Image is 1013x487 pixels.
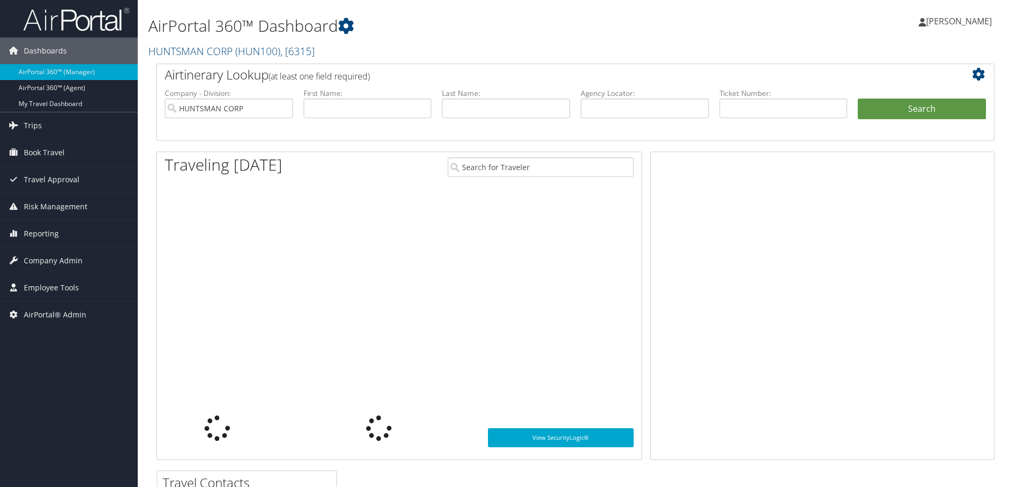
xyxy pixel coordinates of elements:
[581,88,709,99] label: Agency Locator:
[24,275,79,301] span: Employee Tools
[926,15,992,27] span: [PERSON_NAME]
[24,166,79,193] span: Travel Approval
[448,157,634,177] input: Search for Traveler
[919,5,1002,37] a: [PERSON_NAME]
[165,154,282,176] h1: Traveling [DATE]
[280,44,315,58] span: , [ 6315 ]
[24,302,86,328] span: AirPortal® Admin
[858,99,986,120] button: Search
[23,7,129,32] img: airportal-logo.png
[442,88,570,99] label: Last Name:
[148,15,718,37] h1: AirPortal 360™ Dashboard
[304,88,432,99] label: First Name:
[488,428,634,447] a: View SecurityLogic®
[165,88,293,99] label: Company - Division:
[269,70,370,82] span: (at least one field required)
[24,139,65,166] span: Book Travel
[24,220,59,247] span: Reporting
[165,66,916,84] h2: Airtinerary Lookup
[719,88,848,99] label: Ticket Number:
[24,193,87,220] span: Risk Management
[148,44,315,58] a: HUNTSMAN CORP
[24,247,83,274] span: Company Admin
[24,38,67,64] span: Dashboards
[235,44,280,58] span: ( HUN100 )
[24,112,42,139] span: Trips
